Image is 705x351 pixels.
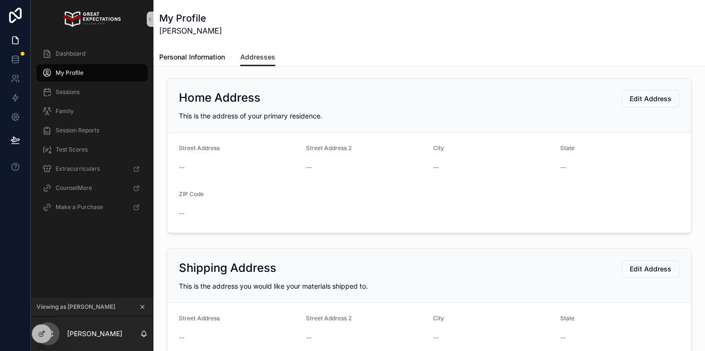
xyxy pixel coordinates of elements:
[56,146,88,153] span: Test Scores
[179,112,322,120] span: This is the address of your primary residence.
[56,107,74,115] span: Family
[36,45,148,62] a: Dashboard
[306,144,352,152] span: Street Address 2
[179,260,276,276] h2: Shipping Address
[36,303,115,311] span: Viewing as [PERSON_NAME]
[433,163,439,172] span: --
[159,25,222,36] span: [PERSON_NAME]
[306,163,312,172] span: --
[36,179,148,197] a: CounselMore
[179,209,185,218] span: --
[560,144,575,152] span: State
[67,329,122,339] p: [PERSON_NAME]
[630,264,671,274] span: Edit Address
[159,52,225,62] span: Personal Information
[159,48,225,68] a: Personal Information
[36,83,148,101] a: Sessions
[56,50,85,58] span: Dashboard
[56,184,92,192] span: CounselMore
[560,333,566,342] span: --
[560,315,575,322] span: State
[433,144,444,152] span: City
[622,260,680,278] button: Edit Address
[36,141,148,158] a: Test Scores
[179,163,185,172] span: --
[36,199,148,216] a: Make a Purchase
[56,127,99,134] span: Session Reports
[179,90,260,105] h2: Home Address
[306,333,312,342] span: --
[179,333,185,342] span: --
[56,88,80,96] span: Sessions
[240,52,275,62] span: Addresses
[306,315,352,322] span: Street Address 2
[56,69,83,77] span: My Profile
[56,165,100,173] span: Extracurriculars
[560,163,566,172] span: --
[622,90,680,107] button: Edit Address
[179,144,220,152] span: Street Address
[36,122,148,139] a: Session Reports
[630,94,671,104] span: Edit Address
[159,12,222,25] h1: My Profile
[31,38,153,228] div: scrollable content
[179,282,368,290] span: This is the address you would like your materials shipped to.
[179,190,204,198] span: ZIP Code
[240,48,275,67] a: Addresses
[179,315,220,322] span: Street Address
[36,64,148,82] a: My Profile
[56,203,103,211] span: Make a Purchase
[433,333,439,342] span: --
[433,315,444,322] span: City
[36,160,148,177] a: Extracurriculars
[36,103,148,120] a: Family
[63,12,120,27] img: App logo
